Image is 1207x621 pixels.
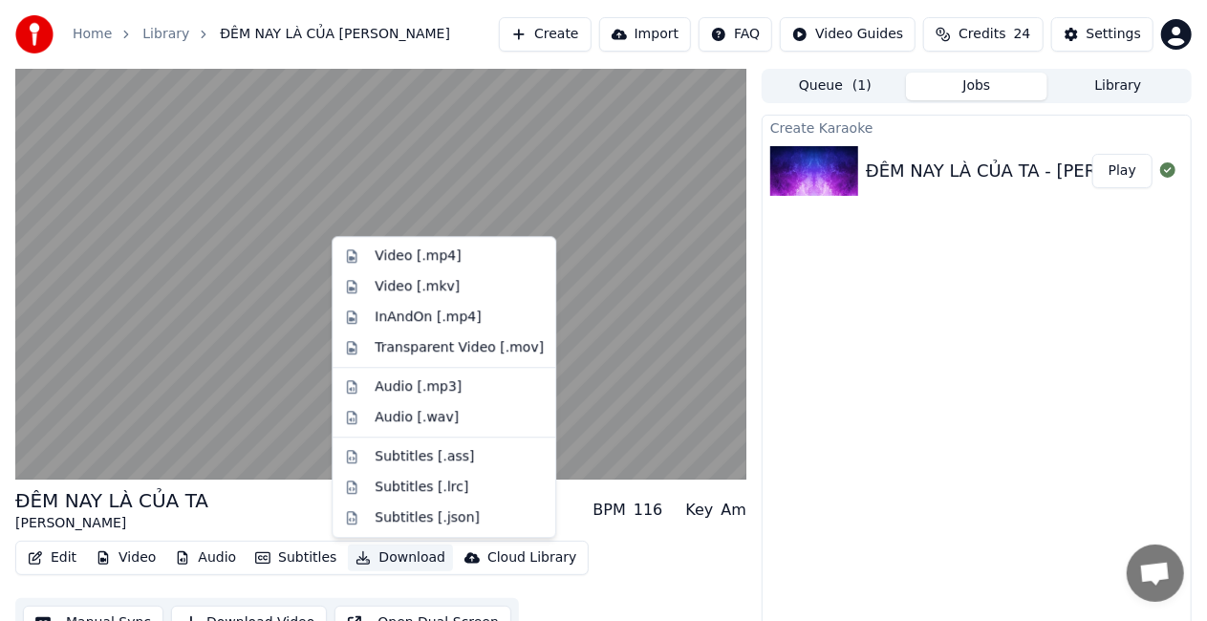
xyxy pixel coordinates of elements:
[685,499,713,522] div: Key
[375,338,544,357] div: Transparent Video [.mov]
[375,408,459,427] div: Audio [.wav]
[634,499,663,522] div: 116
[15,487,208,514] div: ĐÊM NAY LÀ CỦA TA
[1127,545,1184,602] div: Open chat
[765,73,906,100] button: Queue
[15,514,208,533] div: [PERSON_NAME]
[167,545,244,571] button: Audio
[88,545,163,571] button: Video
[780,17,916,52] button: Video Guides
[142,25,189,44] a: Library
[599,17,691,52] button: Import
[348,545,453,571] button: Download
[20,545,84,571] button: Edit
[499,17,592,52] button: Create
[375,447,474,466] div: Subtitles [.ass]
[73,25,450,44] nav: breadcrumb
[721,499,746,522] div: Am
[866,158,1199,184] div: ĐÊM NAY LÀ CỦA TA - [PERSON_NAME]
[959,25,1005,44] span: Credits
[699,17,772,52] button: FAQ
[852,76,872,96] span: ( 1 )
[1092,154,1153,188] button: Play
[487,548,576,567] div: Cloud Library
[1087,25,1141,44] div: Settings
[15,15,54,54] img: youka
[375,277,460,296] div: Video [.mkv]
[593,499,625,522] div: BPM
[375,308,482,327] div: InAndOn [.mp4]
[763,116,1191,139] div: Create Karaoke
[906,73,1047,100] button: Jobs
[923,17,1043,52] button: Credits24
[1014,25,1031,44] span: 24
[248,545,344,571] button: Subtitles
[73,25,112,44] a: Home
[375,478,468,497] div: Subtitles [.lrc]
[1051,17,1153,52] button: Settings
[375,377,462,396] div: Audio [.mp3]
[375,246,461,266] div: Video [.mp4]
[220,25,450,44] span: ĐÊM NAY LÀ CỦA [PERSON_NAME]
[1047,73,1189,100] button: Library
[375,508,480,527] div: Subtitles [.json]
